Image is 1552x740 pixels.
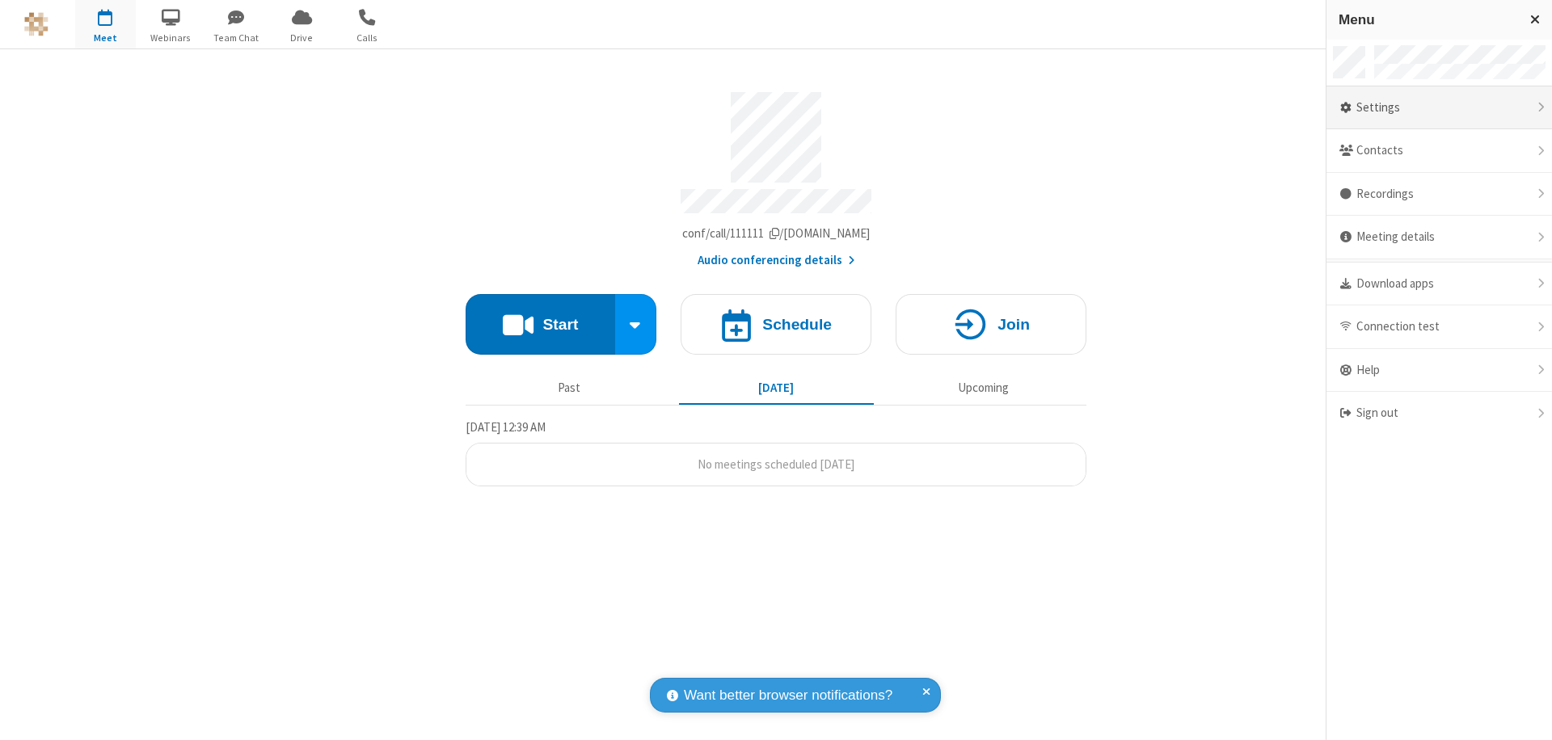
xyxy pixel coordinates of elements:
[698,456,854,472] span: No meetings scheduled [DATE]
[206,31,267,45] span: Team Chat
[1326,305,1552,349] div: Connection test
[1326,216,1552,259] div: Meeting details
[1326,263,1552,306] div: Download apps
[896,294,1086,355] button: Join
[682,225,871,243] button: Copy my meeting room linkCopy my meeting room link
[466,80,1086,270] section: Account details
[1326,392,1552,435] div: Sign out
[466,418,1086,487] section: Today's Meetings
[472,372,667,403] button: Past
[1326,129,1552,173] div: Contacts
[1326,349,1552,393] div: Help
[615,294,657,355] div: Start conference options
[466,419,546,435] span: [DATE] 12:39 AM
[542,317,578,332] h4: Start
[684,685,892,706] span: Want better browser notifications?
[1339,12,1516,27] h3: Menu
[698,251,855,270] button: Audio conferencing details
[762,317,832,332] h4: Schedule
[681,294,871,355] button: Schedule
[337,31,398,45] span: Calls
[886,372,1081,403] button: Upcoming
[1326,86,1552,130] div: Settings
[141,31,201,45] span: Webinars
[997,317,1030,332] h4: Join
[75,31,136,45] span: Meet
[24,12,48,36] img: QA Selenium DO NOT DELETE OR CHANGE
[679,372,874,403] button: [DATE]
[466,294,615,355] button: Start
[682,225,871,241] span: Copy my meeting room link
[272,31,332,45] span: Drive
[1326,173,1552,217] div: Recordings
